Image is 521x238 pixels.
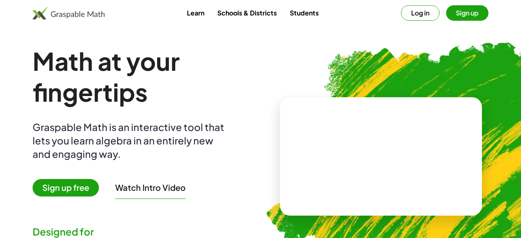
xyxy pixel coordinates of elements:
[33,46,247,107] h1: Math at your fingertips
[33,120,228,161] div: Graspable Math is an interactive tool that lets you learn algebra in an entirely new and engaging...
[180,5,211,20] a: Learn
[446,5,488,21] button: Sign up
[211,5,283,20] a: Schools & Districts
[115,182,186,193] button: Watch Intro Video
[320,126,442,187] video: What is this? This is dynamic math notation. Dynamic math notation plays a central role in how Gr...
[33,179,99,197] span: Sign up free
[283,5,325,20] a: Students
[401,5,440,21] button: Log in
